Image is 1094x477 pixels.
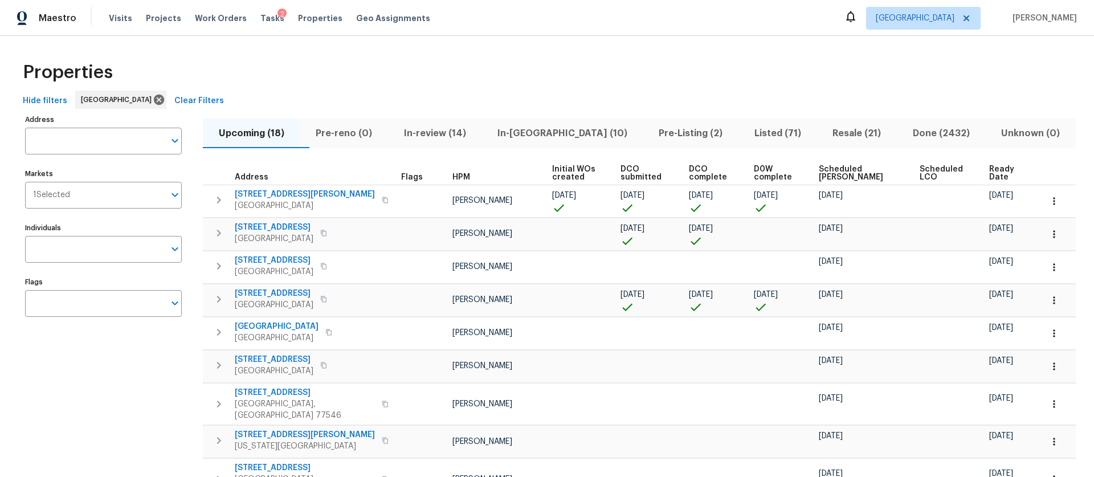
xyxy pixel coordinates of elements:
span: Clear Filters [174,94,224,108]
span: [GEOGRAPHIC_DATA] [876,13,954,24]
span: Tasks [260,14,284,22]
button: Hide filters [18,91,72,112]
span: [DATE] [689,225,713,233]
button: Open [167,295,183,311]
span: D0W complete [754,165,799,181]
span: [GEOGRAPHIC_DATA] [235,365,313,377]
span: Visits [109,13,132,24]
span: [DATE] [819,291,843,299]
span: In-review (14) [395,125,475,141]
span: [DATE] [989,258,1013,266]
span: Address [235,173,268,181]
span: [STREET_ADDRESS][PERSON_NAME] [235,429,375,441]
span: [DATE] [989,291,1013,299]
span: [DATE] [989,225,1013,233]
span: DCO complete [689,165,734,181]
span: Maestro [39,13,76,24]
span: [PERSON_NAME] [452,329,512,337]
span: Scheduled [PERSON_NAME] [819,165,900,181]
span: [DATE] [819,432,843,440]
span: [GEOGRAPHIC_DATA] [235,332,319,344]
span: [GEOGRAPHIC_DATA] [235,299,313,311]
label: Individuals [25,225,182,231]
span: [STREET_ADDRESS] [235,387,375,398]
label: Markets [25,170,182,177]
span: [GEOGRAPHIC_DATA] [235,266,313,278]
span: Upcoming (18) [210,125,293,141]
span: Flags [401,173,423,181]
span: [GEOGRAPHIC_DATA] [235,321,319,332]
span: [DATE] [689,291,713,299]
span: Hide filters [23,94,67,108]
button: Open [167,133,183,149]
button: Open [167,241,183,257]
button: Open [167,187,183,203]
span: [DATE] [819,191,843,199]
span: [DATE] [819,324,843,332]
span: [STREET_ADDRESS] [235,255,313,266]
span: [STREET_ADDRESS] [235,354,313,365]
span: [GEOGRAPHIC_DATA] [235,233,313,244]
label: Address [25,116,182,123]
span: Scheduled LCO [920,165,970,181]
span: Properties [23,67,113,78]
span: Pre-Listing (2) [650,125,732,141]
span: 1 Selected [33,190,70,200]
span: In-[GEOGRAPHIC_DATA] (10) [488,125,636,141]
span: [DATE] [552,191,576,199]
span: [PERSON_NAME] [452,400,512,408]
span: [DATE] [621,291,644,299]
span: Pre-reno (0) [307,125,381,141]
span: Ready Date [989,165,1022,181]
span: [DATE] [819,225,843,233]
span: Work Orders [195,13,247,24]
span: [STREET_ADDRESS] [235,288,313,299]
span: [DATE] [989,191,1013,199]
span: [PERSON_NAME] [452,230,512,238]
span: Resale (21) [824,125,890,141]
span: [STREET_ADDRESS] [235,222,313,233]
label: Flags [25,279,182,286]
span: [STREET_ADDRESS] [235,462,375,474]
span: [DATE] [621,191,644,199]
span: [DATE] [819,394,843,402]
span: Done (2432) [904,125,978,141]
span: HPM [452,173,470,181]
span: [PERSON_NAME] [452,296,512,304]
span: Initial WOs created [552,165,601,181]
span: [DATE] [989,324,1013,332]
span: [US_STATE][GEOGRAPHIC_DATA] [235,441,375,452]
span: Properties [298,13,342,24]
span: [PERSON_NAME] [1008,13,1077,24]
div: 2 [277,9,287,20]
span: [DATE] [989,357,1013,365]
span: [PERSON_NAME] [452,197,512,205]
div: [GEOGRAPHIC_DATA] [75,91,166,109]
span: [DATE] [754,191,778,199]
span: [PERSON_NAME] [452,438,512,446]
span: Projects [146,13,181,24]
span: [STREET_ADDRESS][PERSON_NAME] [235,189,375,200]
span: [DATE] [621,225,644,233]
span: [DATE] [754,291,778,299]
span: [GEOGRAPHIC_DATA] [235,200,375,211]
span: Listed (71) [745,125,810,141]
span: [DATE] [989,432,1013,440]
span: [DATE] [989,394,1013,402]
span: [GEOGRAPHIC_DATA] [81,94,156,105]
span: Geo Assignments [356,13,430,24]
span: DCO submitted [621,165,669,181]
span: [DATE] [819,258,843,266]
button: Clear Filters [170,91,228,112]
span: [DATE] [689,191,713,199]
span: [GEOGRAPHIC_DATA], [GEOGRAPHIC_DATA] 77546 [235,398,375,421]
span: [PERSON_NAME] [452,362,512,370]
span: [PERSON_NAME] [452,263,512,271]
span: Unknown (0) [993,125,1069,141]
span: [DATE] [819,357,843,365]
